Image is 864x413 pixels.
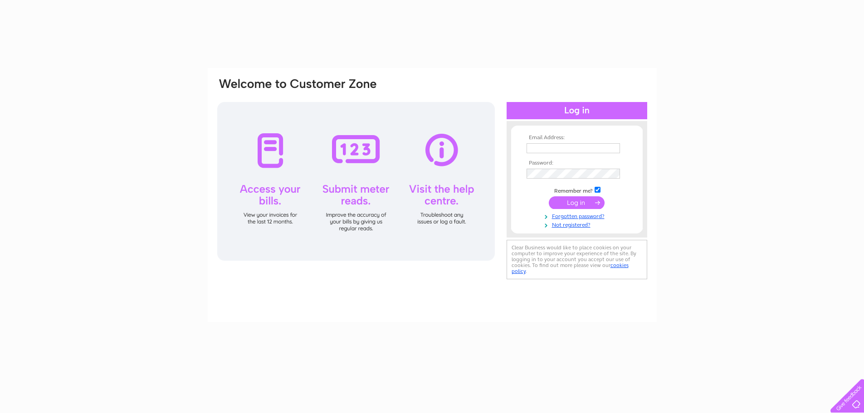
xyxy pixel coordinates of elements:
input: Submit [549,196,605,209]
th: Password: [524,160,630,166]
a: Not registered? [527,220,630,228]
th: Email Address: [524,135,630,141]
a: Forgotten password? [527,211,630,220]
td: Remember me? [524,185,630,194]
div: Clear Business would like to place cookies on your computer to improve your experience of the sit... [507,240,647,279]
a: cookies policy [512,262,629,274]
